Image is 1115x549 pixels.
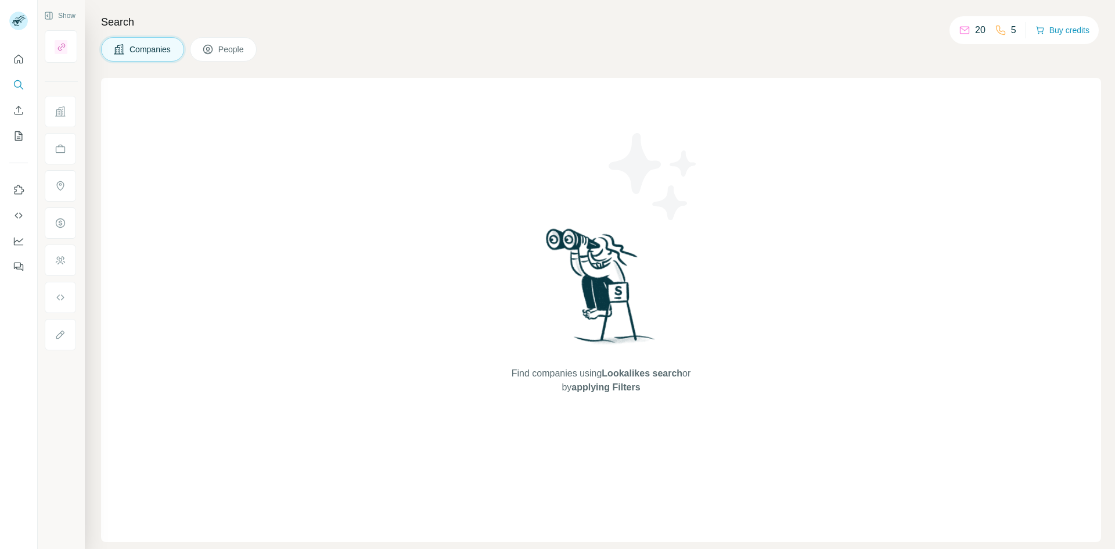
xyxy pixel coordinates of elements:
[101,14,1101,30] h4: Search
[975,23,985,37] p: 20
[9,74,28,95] button: Search
[571,382,640,392] span: applying Filters
[1011,23,1016,37] p: 5
[9,125,28,146] button: My lists
[9,231,28,252] button: Dashboard
[9,180,28,200] button: Use Surfe on LinkedIn
[9,100,28,121] button: Enrich CSV
[601,124,706,229] img: Surfe Illustration - Stars
[9,256,28,277] button: Feedback
[218,44,245,55] span: People
[602,368,682,378] span: Lookalikes search
[541,225,661,355] img: Surfe Illustration - Woman searching with binoculars
[36,7,84,24] button: Show
[9,205,28,226] button: Use Surfe API
[130,44,172,55] span: Companies
[508,367,694,394] span: Find companies using or by
[1035,22,1089,38] button: Buy credits
[9,49,28,70] button: Quick start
